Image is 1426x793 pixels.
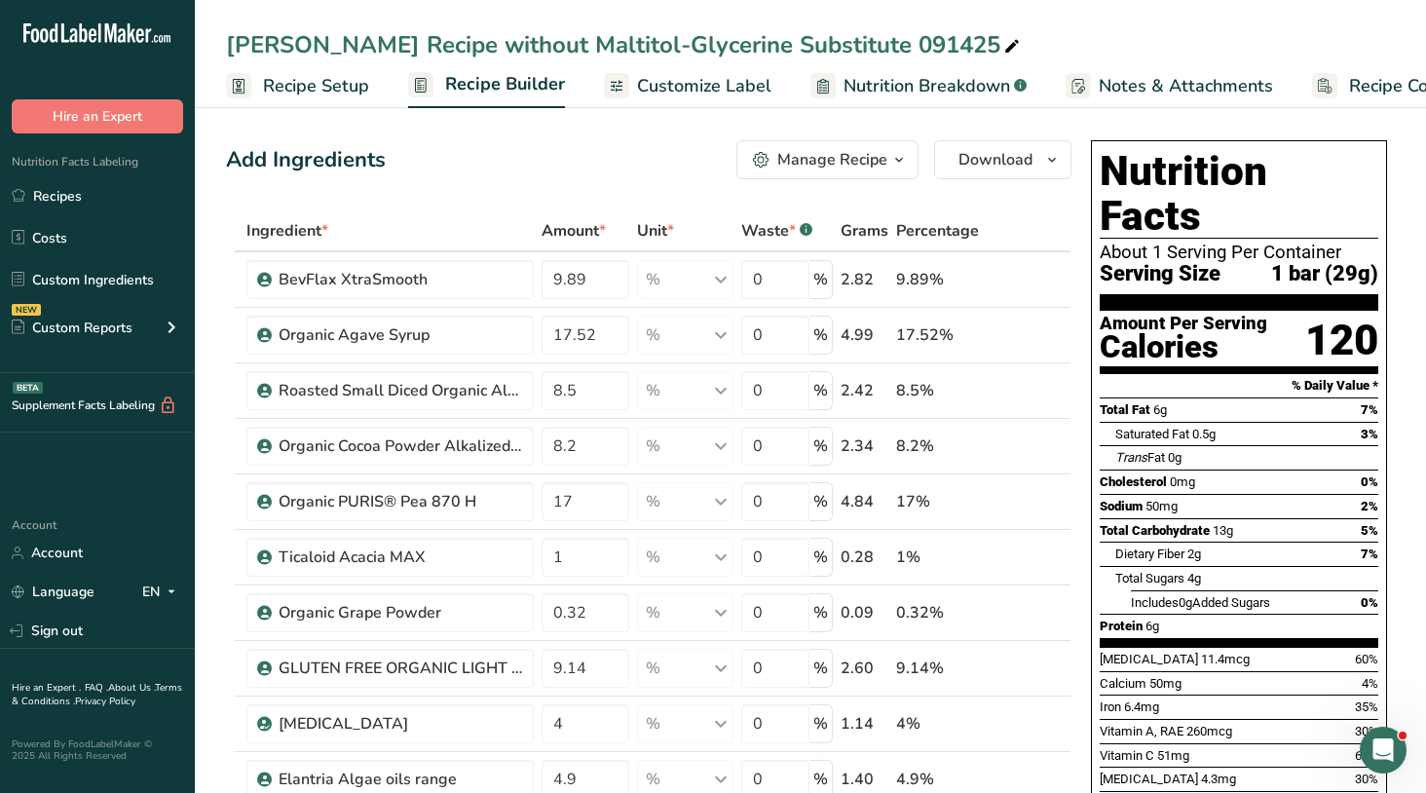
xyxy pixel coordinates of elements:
a: Privacy Policy [75,695,135,708]
div: 8.5% [896,379,979,402]
div: 4% [896,712,979,736]
span: Ingredient [246,219,328,243]
span: 30% [1355,772,1378,786]
div: 4.84 [841,490,888,513]
span: Amount [542,219,606,243]
section: % Daily Value * [1100,374,1378,397]
span: 4.3mg [1201,772,1236,786]
span: Includes Added Sugars [1131,595,1270,610]
div: Organic Cocoa Powder Alkalized 10/12 Silver [279,434,522,458]
span: Vitamin A, RAE [1100,724,1183,738]
span: 6g [1145,619,1159,633]
span: Total Fat [1100,402,1150,417]
span: 4% [1362,676,1378,691]
span: 0mg [1170,474,1195,489]
span: 30% [1355,724,1378,738]
div: Elantria Algae oils range [279,768,522,791]
div: 0.32% [896,601,979,624]
span: Recipe Builder [445,71,565,97]
div: BETA [13,382,43,394]
span: 0% [1361,595,1378,610]
div: EN [142,581,183,604]
span: 13g [1213,523,1233,538]
div: 1.14 [841,712,888,736]
span: Unit [637,219,674,243]
a: Nutrition Breakdown [810,64,1027,108]
span: 35% [1355,699,1378,714]
div: Manage Recipe [777,148,887,171]
span: Notes & Attachments [1099,73,1273,99]
button: Hire an Expert [12,99,183,133]
span: 260mcg [1186,724,1232,738]
span: Nutrition Breakdown [844,73,1010,99]
a: FAQ . [85,681,108,695]
div: About 1 Serving Per Container [1100,243,1378,262]
span: 50mg [1149,676,1182,691]
div: 0.28 [841,546,888,569]
div: Organic Grape Powder [279,601,522,624]
span: 6.4mg [1124,699,1159,714]
span: Iron [1100,699,1121,714]
iframe: Intercom live chat [1360,727,1407,774]
div: 1.40 [841,768,888,791]
span: Protein [1100,619,1143,633]
a: Hire an Expert . [12,681,81,695]
div: Roasted Small Diced Organic Almonds [279,379,522,402]
span: Customize Label [637,73,771,99]
span: Recipe Setup [263,73,369,99]
span: 1 bar (29g) [1271,262,1378,286]
span: 5% [1361,523,1378,538]
div: Powered By FoodLabelMaker © 2025 All Rights Reserved [12,738,183,762]
span: 2g [1187,547,1201,561]
span: 51mg [1157,748,1189,763]
span: Fat [1115,450,1165,465]
span: Cholesterol [1100,474,1167,489]
span: [MEDICAL_DATA] [1100,772,1198,786]
span: 6g [1153,402,1167,417]
span: Calcium [1100,676,1146,691]
div: 8.2% [896,434,979,458]
div: 2.60 [841,657,888,680]
h1: Nutrition Facts [1100,149,1378,239]
div: 9.89% [896,268,979,291]
span: 0g [1179,595,1192,610]
div: 4.9% [896,768,979,791]
i: Trans [1115,450,1147,465]
div: 2.42 [841,379,888,402]
div: Custom Reports [12,318,132,338]
div: NEW [12,304,41,316]
span: 3% [1361,427,1378,441]
div: Amount Per Serving [1100,315,1267,333]
span: 4g [1187,571,1201,585]
span: Download [958,148,1032,171]
span: Sodium [1100,499,1143,513]
div: Ticaloid Acacia MAX [279,546,522,569]
button: Download [934,140,1071,179]
a: Notes & Attachments [1066,64,1273,108]
div: Organic PURIS® Pea 870 H [279,490,522,513]
a: Recipe Setup [226,64,369,108]
a: Language [12,575,94,609]
span: Dietary Fiber [1115,547,1184,561]
div: 2.82 [841,268,888,291]
div: 17.52% [896,323,979,347]
a: About Us . [108,681,155,695]
span: 0.5g [1192,427,1216,441]
span: 2% [1361,499,1378,513]
div: 4.99 [841,323,888,347]
span: Percentage [896,219,979,243]
span: Total Carbohydrate [1100,523,1210,538]
a: Terms & Conditions . [12,681,182,708]
div: 0.09 [841,601,888,624]
span: 0% [1361,474,1378,489]
span: 50mg [1145,499,1178,513]
span: Total Sugars [1115,571,1184,585]
div: Waste [741,219,812,243]
div: [MEDICAL_DATA] [279,712,522,736]
div: 120 [1305,315,1378,366]
span: Vitamin C [1100,748,1154,763]
span: 11.4mcg [1201,652,1250,666]
div: 9.14% [896,657,979,680]
button: Manage Recipe [736,140,919,179]
a: Customize Label [604,64,771,108]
